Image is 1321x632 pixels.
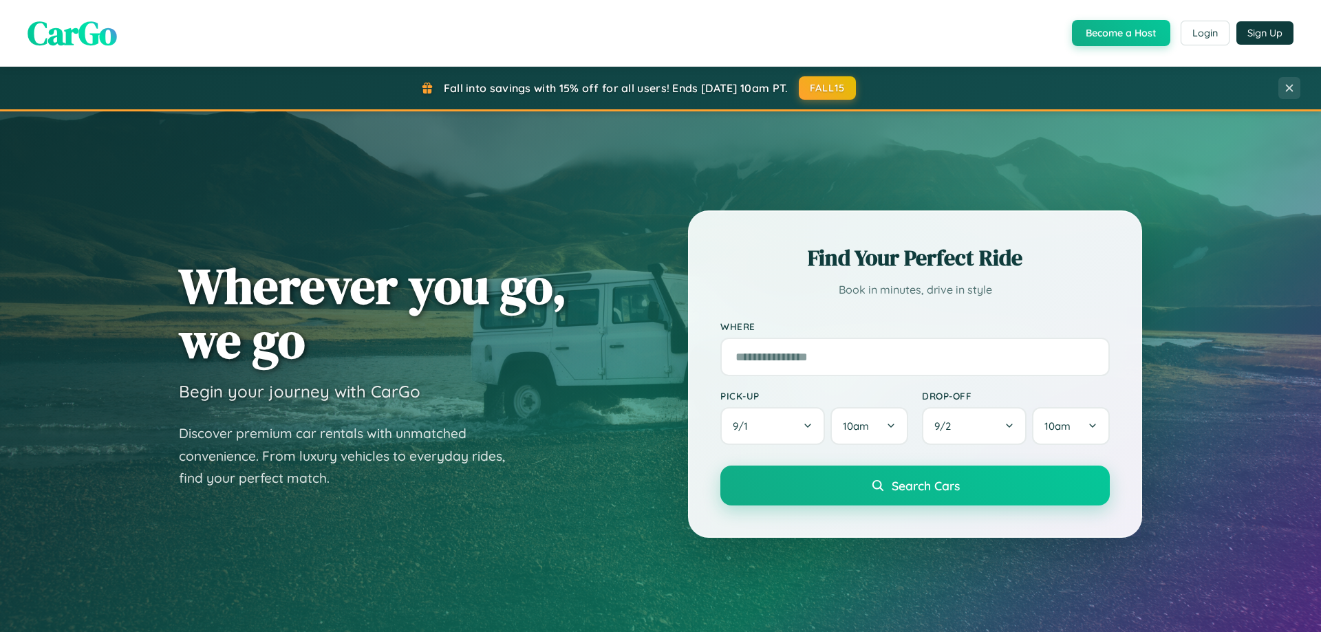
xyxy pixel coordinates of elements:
[934,419,958,433] span: 9 / 2
[28,10,117,56] span: CarGo
[720,466,1110,505] button: Search Cars
[830,407,908,445] button: 10am
[720,280,1110,300] p: Book in minutes, drive in style
[1032,407,1110,445] button: 10am
[1181,21,1229,45] button: Login
[1072,20,1170,46] button: Become a Host
[843,419,869,433] span: 10am
[720,407,825,445] button: 9/1
[1044,419,1071,433] span: 10am
[922,390,1110,402] label: Drop-off
[179,422,523,490] p: Discover premium car rentals with unmatched convenience. From luxury vehicles to everyday rides, ...
[799,76,857,100] button: FALL15
[179,259,567,367] h1: Wherever you go, we go
[892,478,960,493] span: Search Cars
[720,390,908,402] label: Pick-up
[720,320,1110,332] label: Where
[733,419,755,433] span: 9 / 1
[179,381,420,402] h3: Begin your journey with CarGo
[922,407,1027,445] button: 9/2
[720,243,1110,273] h2: Find Your Perfect Ride
[1236,21,1293,45] button: Sign Up
[444,81,788,95] span: Fall into savings with 15% off for all users! Ends [DATE] 10am PT.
